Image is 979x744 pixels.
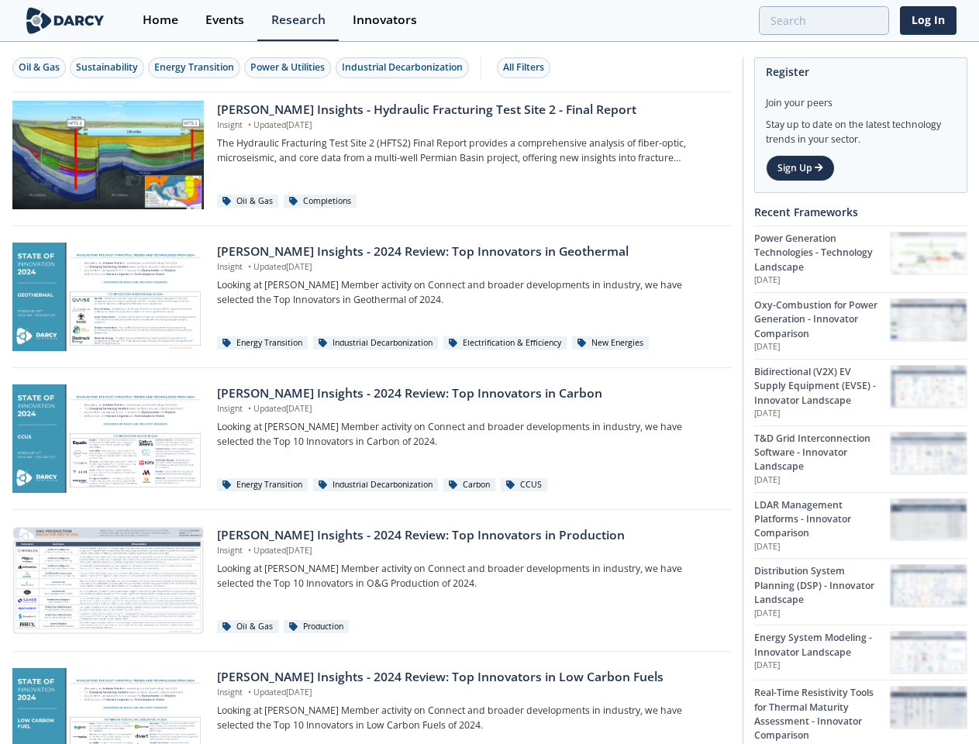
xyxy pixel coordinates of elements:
div: Industrial Decarbonization [313,336,438,350]
span: • [245,261,253,272]
a: Oxy-Combustion for Power Generation - Innovator Comparison [DATE] Oxy-Combustion for Power Genera... [754,292,967,359]
div: Research [271,14,326,26]
div: Energy Transition [217,478,308,492]
div: Oil & Gas [217,620,278,634]
p: [DATE] [754,274,890,287]
a: Energy System Modeling - Innovator Landscape [DATE] Energy System Modeling - Innovator Landscape ... [754,625,967,680]
div: Energy Transition [154,60,234,74]
div: Production [284,620,349,634]
p: Insight Updated [DATE] [217,403,720,415]
img: logo-wide.svg [23,7,108,34]
div: Oil & Gas [217,195,278,208]
span: • [245,687,253,697]
div: Real-Time Resistivity Tools for Thermal Maturity Assessment - Innovator Comparison [754,686,890,743]
div: Energy System Modeling - Innovator Landscape [754,631,890,660]
span: • [245,119,253,130]
div: New Energies [572,336,649,350]
div: Home [143,14,178,26]
button: Sustainability [70,57,144,78]
p: [DATE] [754,660,890,672]
button: All Filters [497,57,550,78]
a: Bidirectional (V2X) EV Supply Equipment (EVSE) - Innovator Landscape [DATE] Bidirectional (V2X) E... [754,359,967,425]
div: Completions [284,195,357,208]
a: Darcy Insights - 2024 Review: Top Innovators in Carbon preview [PERSON_NAME] Insights - 2024 Revi... [12,384,732,493]
div: [PERSON_NAME] Insights - 2024 Review: Top Innovators in Low Carbon Fuels [217,668,720,687]
button: Oil & Gas [12,57,66,78]
p: Looking at [PERSON_NAME] Member activity on Connect and broader developments in industry, we have... [217,420,720,449]
div: T&D Grid Interconnection Software - Innovator Landscape [754,432,890,474]
div: Industrial Decarbonization [342,60,463,74]
div: Distribution System Planning (DSP) - Innovator Landscape [754,564,890,607]
span: • [245,403,253,414]
a: Distribution System Planning (DSP) - Innovator Landscape [DATE] Distribution System Planning (DSP... [754,558,967,625]
p: Insight Updated [DATE] [217,261,720,274]
p: [DATE] [754,608,890,620]
div: Innovators [353,14,417,26]
div: [PERSON_NAME] Insights - Hydraulic Fracturing Test Site 2 - Final Report [217,101,720,119]
div: Events [205,14,244,26]
p: Insight Updated [DATE] [217,119,720,132]
div: CCUS [501,478,547,492]
div: Power Generation Technologies - Technology Landscape [754,232,890,274]
input: Advanced Search [759,6,889,35]
a: T&D Grid Interconnection Software - Innovator Landscape [DATE] T&D Grid Interconnection Software ... [754,425,967,492]
div: [PERSON_NAME] Insights - 2024 Review: Top Innovators in Carbon [217,384,720,403]
a: Power Generation Technologies - Technology Landscape [DATE] Power Generation Technologies - Techn... [754,226,967,292]
p: Insight Updated [DATE] [217,687,720,699]
div: Oxy-Combustion for Power Generation - Innovator Comparison [754,298,890,341]
button: Power & Utilities [244,57,331,78]
div: [PERSON_NAME] Insights - 2024 Review: Top Innovators in Production [217,526,720,545]
p: [DATE] [754,408,890,420]
div: Stay up to date on the latest technology trends in your sector. [766,110,956,146]
p: [DATE] [754,341,890,353]
div: Electrification & Efficiency [443,336,567,350]
div: Power & Utilities [250,60,325,74]
p: Insight Updated [DATE] [217,545,720,557]
div: Join your peers [766,85,956,110]
a: Log In [900,6,957,35]
div: Energy Transition [217,336,308,350]
p: Looking at [PERSON_NAME] Member activity on Connect and broader developments in industry, we have... [217,562,720,591]
div: Oil & Gas [19,60,60,74]
p: [DATE] [754,541,890,553]
div: [PERSON_NAME] Insights - 2024 Review: Top Innovators in Geothermal [217,243,720,261]
div: Bidirectional (V2X) EV Supply Equipment (EVSE) - Innovator Landscape [754,365,890,408]
span: • [245,545,253,556]
div: LDAR Management Platforms - Innovator Comparison [754,498,890,541]
a: LDAR Management Platforms - Innovator Comparison [DATE] LDAR Management Platforms - Innovator Com... [754,492,967,559]
a: Darcy Insights - 2024 Review: Top Innovators in Geothermal preview [PERSON_NAME] Insights - 2024 ... [12,243,732,351]
div: Register [766,58,956,85]
p: The Hydraulic Fracturing Test Site 2 (HFTS2) Final Report provides a comprehensive analysis of fi... [217,136,720,165]
p: Looking at [PERSON_NAME] Member activity on Connect and broader developments in industry, we have... [217,278,720,307]
div: Industrial Decarbonization [313,478,438,492]
p: [DATE] [754,474,890,487]
button: Industrial Decarbonization [336,57,469,78]
button: Energy Transition [148,57,240,78]
div: Carbon [443,478,495,492]
div: Sustainability [76,60,138,74]
p: Looking at [PERSON_NAME] Member activity on Connect and broader developments in industry, we have... [217,704,720,732]
a: Sign Up [766,155,835,181]
a: Darcy Insights - Hydraulic Fracturing Test Site 2 - Final Report preview [PERSON_NAME] Insights -... [12,101,732,209]
a: Darcy Insights - 2024 Review: Top Innovators in Production preview [PERSON_NAME] Insights - 2024 ... [12,526,732,635]
div: Recent Frameworks [754,198,967,226]
div: All Filters [503,60,544,74]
